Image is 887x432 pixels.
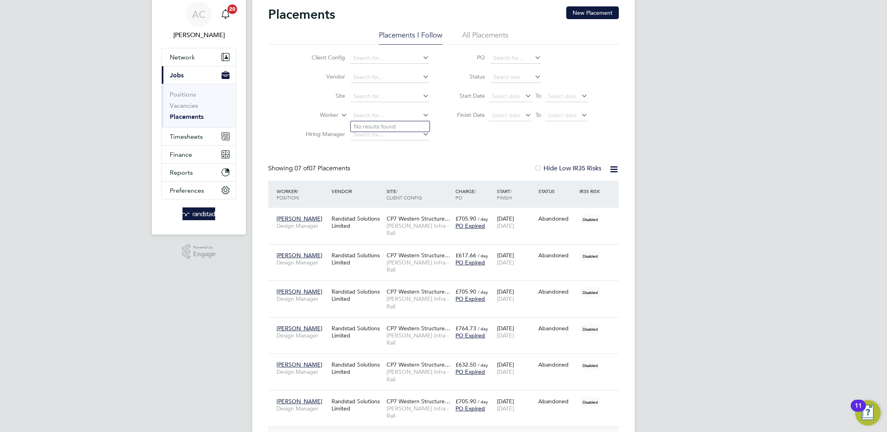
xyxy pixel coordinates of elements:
[455,368,485,375] span: PO Expired
[275,247,619,254] a: [PERSON_NAME]Design ManagerRandstad Solutions LimitedCP7 Western Structure…[PERSON_NAME] Infra - ...
[453,184,495,205] div: Charge
[387,222,451,237] span: [PERSON_NAME] Infra - Rail
[497,332,514,339] span: [DATE]
[495,394,536,416] div: [DATE]
[277,332,328,339] span: Design Manager
[162,164,236,181] button: Reports
[455,222,485,229] span: PO Expired
[351,129,429,140] input: Search for...
[170,71,184,79] span: Jobs
[548,112,577,119] span: Select date
[533,91,544,101] span: To
[577,184,605,198] div: IR35 Risk
[538,361,576,368] div: Abandoned
[351,110,429,121] input: Search for...
[330,211,385,233] div: Randstad Solutions Limited
[455,188,476,201] span: / PO
[492,93,520,100] span: Select date
[579,360,601,371] span: Disabled
[228,4,237,14] span: 20
[277,215,322,222] span: [PERSON_NAME]
[495,321,536,343] div: [DATE]
[579,214,601,225] span: Disabled
[579,397,601,407] span: Disabled
[330,357,385,379] div: Randstad Solutions Limited
[387,398,450,405] span: CP7 Western Structure…
[277,405,328,412] span: Design Manager
[449,92,485,99] label: Start Date
[351,72,429,83] input: Search for...
[170,91,196,98] a: Positions
[277,398,322,405] span: [PERSON_NAME]
[385,184,453,205] div: Site
[330,184,385,198] div: Vendor
[538,288,576,295] div: Abandoned
[455,361,476,368] span: £632.50
[478,362,488,368] span: / day
[275,184,330,205] div: Worker
[218,2,234,27] a: 20
[161,2,236,40] a: AC[PERSON_NAME]
[538,398,576,405] div: Abandoned
[478,325,488,331] span: / day
[455,398,476,405] span: £705.90
[162,66,236,84] button: Jobs
[277,361,322,368] span: [PERSON_NAME]
[495,184,536,205] div: Start
[170,169,193,176] span: Reports
[497,295,514,302] span: [DATE]
[855,400,881,426] button: Open Resource Center, 11 new notifications
[277,259,328,266] span: Design Manager
[162,181,236,199] button: Preferences
[478,289,488,295] span: / day
[330,284,385,306] div: Randstad Solutions Limited
[275,284,619,290] a: [PERSON_NAME]Design ManagerRandstad Solutions LimitedCP7 Western Structure…[PERSON_NAME] Infra - ...
[330,321,385,343] div: Randstad Solutions Limited
[538,215,576,222] div: Abandoned
[170,133,203,140] span: Timesheets
[277,368,328,375] span: Design Manager
[449,54,485,61] label: PO
[462,30,508,45] li: All Placements
[299,130,345,138] label: Hiring Manager
[387,215,450,222] span: CP7 Western Structure…
[170,53,195,61] span: Network
[170,113,204,120] a: Placements
[170,102,198,109] a: Vacancies
[268,164,352,173] div: Showing
[495,211,536,233] div: [DATE]
[478,252,488,258] span: / day
[162,146,236,163] button: Finance
[492,112,520,119] span: Select date
[277,252,322,259] span: [PERSON_NAME]
[277,188,299,201] span: / Position
[299,73,345,80] label: Vendor
[455,332,485,339] span: PO Expired
[536,184,578,198] div: Status
[277,222,328,229] span: Design Manager
[193,244,216,251] span: Powered by
[268,6,335,22] h2: Placements
[275,393,619,400] a: [PERSON_NAME]Design ManagerRandstad Solutions LimitedCP7 Western Structure…[PERSON_NAME] Infra - ...
[491,53,541,64] input: Search for...
[534,164,601,172] label: Hide Low IR35 Risks
[379,30,442,45] li: Placements I Follow
[455,259,485,266] span: PO Expired
[161,30,236,40] span: Audwin Cheung
[449,73,485,80] label: Status
[387,332,451,346] span: [PERSON_NAME] Infra - Rail
[387,252,450,259] span: CP7 Western Structure…
[455,295,485,302] span: PO Expired
[277,295,328,302] span: Design Manager
[387,325,450,332] span: CP7 Western Structure…
[497,188,512,201] span: / Finish
[330,394,385,416] div: Randstad Solutions Limited
[299,54,345,61] label: Client Config
[548,93,577,100] span: Select date
[855,406,862,416] div: 11
[449,111,485,118] label: Finish Date
[162,84,236,127] div: Jobs
[294,164,309,172] span: 07 of
[387,288,450,295] span: CP7 Western Structure…
[387,188,422,201] span: / Client Config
